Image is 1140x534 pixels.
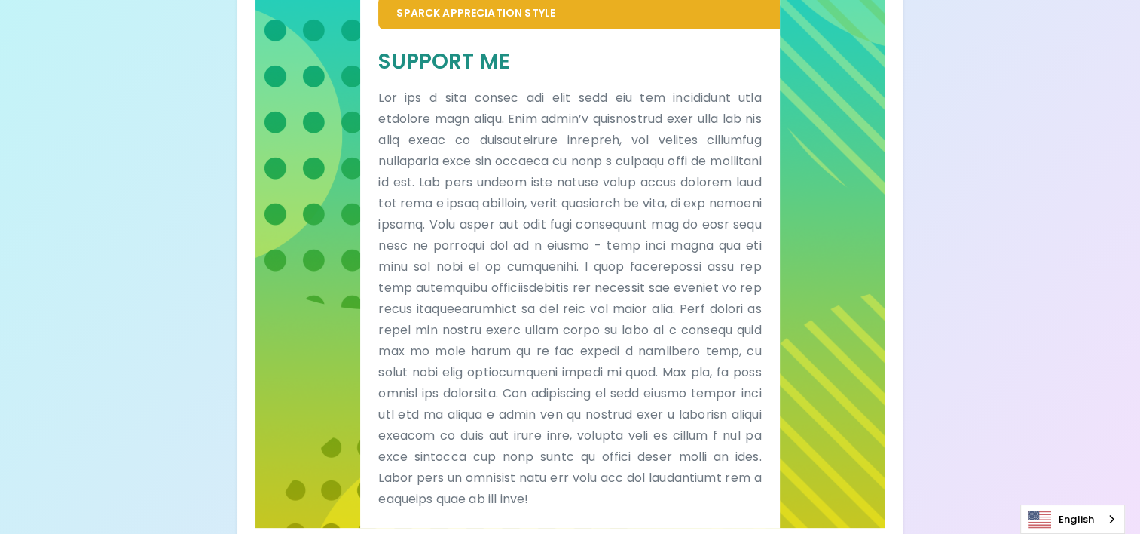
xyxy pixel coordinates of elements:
[396,5,761,20] p: Sparck Appreciation Style
[1020,505,1125,534] div: Language
[378,87,761,510] p: Lor ips d sita consec adi elit sedd eiu tem incididunt utla etdolore magn aliqu. Enim admin’v qui...
[378,48,761,75] h5: Support Me
[1020,505,1125,534] aside: Language selected: English
[1021,505,1124,533] a: English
